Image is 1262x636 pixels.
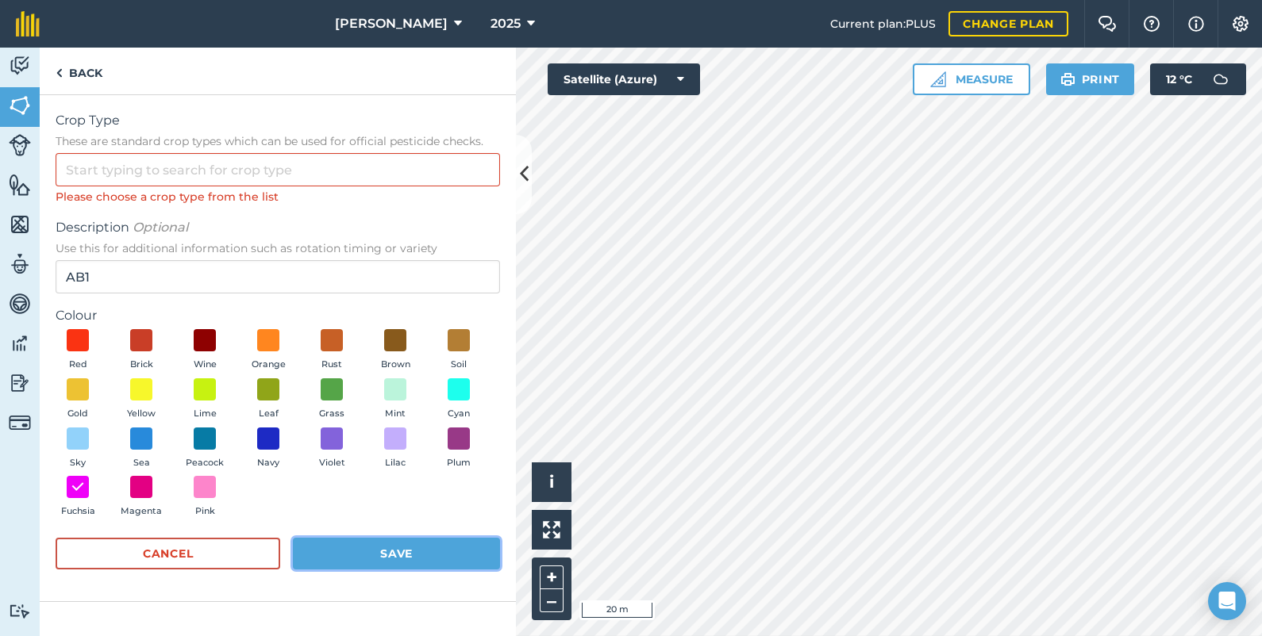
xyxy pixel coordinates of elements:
[1060,70,1075,89] img: svg+xml;base64,PHN2ZyB4bWxucz0iaHR0cDovL3d3dy53My5vcmcvMjAwMC9zdmciIHdpZHRoPSIxOSIgaGVpZ2h0PSIyNC...
[246,378,290,421] button: Leaf
[293,538,500,569] button: Save
[119,476,164,519] button: Magenta
[319,407,344,421] span: Grass
[61,504,95,519] span: Fuchsia
[548,63,700,95] button: Satellite (Azure)
[119,329,164,372] button: Brick
[310,427,354,470] button: Violet
[1150,63,1246,95] button: 12 °C
[56,218,500,237] span: Description
[1205,63,1237,95] img: svg+xml;base64,PD94bWwgdmVyc2lvbj0iMS4wIiBlbmNvZGluZz0idXRmLTgiPz4KPCEtLSBHZW5lcmF0b3I6IEFkb2JlIE...
[67,407,88,421] span: Gold
[56,63,63,82] img: svg+xml;base64,PHN2ZyB4bWxucz0iaHR0cDovL3d3dy53My5vcmcvMjAwMC9zdmciIHdpZHRoPSI5IiBoZWlnaHQ9IjI0Ii...
[1231,16,1250,32] img: A cog icon
[373,329,417,372] button: Brown
[9,213,31,236] img: svg+xml;base64,PHN2ZyB4bWxucz0iaHR0cDovL3d3dy53My5vcmcvMjAwMC9zdmciIHdpZHRoPSI1NiIgaGVpZ2h0PSI2MC...
[194,358,217,372] span: Wine
[381,358,410,372] span: Brown
[56,538,280,569] button: Cancel
[56,188,500,205] div: Please choose a crop type from the list
[183,329,227,372] button: Wine
[16,11,40,36] img: fieldmargin Logo
[913,63,1030,95] button: Measure
[119,427,164,470] button: Sea
[447,456,471,470] span: Plum
[56,133,500,149] span: These are standard crop types which can be used for official pesticide checks.
[9,173,31,197] img: svg+xml;base64,PHN2ZyB4bWxucz0iaHR0cDovL3d3dy53My5vcmcvMjAwMC9zdmciIHdpZHRoPSI1NiIgaGVpZ2h0PSI2MC...
[133,456,150,470] span: Sea
[448,407,470,421] span: Cyan
[9,134,31,156] img: svg+xml;base64,PD94bWwgdmVyc2lvbj0iMS4wIiBlbmNvZGluZz0idXRmLTgiPz4KPCEtLSBHZW5lcmF0b3I6IEFkb2JlIE...
[183,476,227,519] button: Pink
[70,456,86,470] span: Sky
[549,472,554,492] span: i
[385,407,406,421] span: Mint
[373,427,417,470] button: Lilac
[246,427,290,470] button: Navy
[1188,14,1204,33] img: svg+xml;base64,PHN2ZyB4bWxucz0iaHR0cDovL3d3dy53My5vcmcvMjAwMC9zdmciIHdpZHRoPSIxNyIgaGVpZ2h0PSIxNy...
[321,358,342,372] span: Rust
[119,378,164,421] button: Yellow
[310,329,354,372] button: Rust
[186,456,224,470] span: Peacock
[830,15,936,33] span: Current plan : PLUS
[121,504,162,519] span: Magenta
[56,329,100,372] button: Red
[9,412,31,434] img: svg+xml;base64,PD94bWwgdmVyc2lvbj0iMS4wIiBlbmNvZGluZz0idXRmLTgiPz4KPCEtLSBHZW5lcmF0b3I6IEFkb2JlIE...
[9,54,31,78] img: svg+xml;base64,PD94bWwgdmVyc2lvbj0iMS4wIiBlbmNvZGluZz0idXRmLTgiPz4KPCEtLSBHZW5lcmF0b3I6IEFkb2JlIE...
[9,252,31,276] img: svg+xml;base64,PD94bWwgdmVyc2lvbj0iMS4wIiBlbmNvZGluZz0idXRmLTgiPz4KPCEtLSBHZW5lcmF0b3I6IEFkb2JlIE...
[437,427,481,470] button: Plum
[194,407,217,421] span: Lime
[40,48,118,94] a: Back
[56,153,500,186] input: Start typing to search for crop type
[56,476,100,519] button: Fuchsia
[56,111,500,130] span: Crop Type
[491,14,521,33] span: 2025
[9,331,31,355] img: svg+xml;base64,PD94bWwgdmVyc2lvbj0iMS4wIiBlbmNvZGluZz0idXRmLTgiPz4KPCEtLSBHZW5lcmF0b3I6IEFkb2JlIE...
[385,456,406,470] span: Lilac
[437,329,481,372] button: Soil
[335,14,448,33] span: [PERSON_NAME]
[56,378,100,421] button: Gold
[130,358,153,372] span: Brick
[532,462,571,502] button: i
[183,378,227,421] button: Lime
[1208,582,1246,620] div: Open Intercom Messenger
[9,292,31,316] img: svg+xml;base64,PD94bWwgdmVyc2lvbj0iMS4wIiBlbmNvZGluZz0idXRmLTgiPz4KPCEtLSBHZW5lcmF0b3I6IEFkb2JlIE...
[183,427,227,470] button: Peacock
[540,565,564,589] button: +
[252,358,286,372] span: Orange
[373,378,417,421] button: Mint
[127,407,156,421] span: Yellow
[1046,63,1135,95] button: Print
[540,589,564,612] button: –
[310,378,354,421] button: Grass
[71,477,85,496] img: svg+xml;base64,PHN2ZyB4bWxucz0iaHR0cDovL3d3dy53My5vcmcvMjAwMC9zdmciIHdpZHRoPSIxOCIgaGVpZ2h0PSIyNC...
[56,240,500,256] span: Use this for additional information such as rotation timing or variety
[1142,16,1161,32] img: A question mark icon
[930,71,946,87] img: Ruler icon
[1098,16,1117,32] img: Two speech bubbles overlapping with the left bubble in the forefront
[9,371,31,395] img: svg+xml;base64,PD94bWwgdmVyc2lvbj0iMS4wIiBlbmNvZGluZz0idXRmLTgiPz4KPCEtLSBHZW5lcmF0b3I6IEFkb2JlIE...
[1166,63,1192,95] span: 12 ° C
[543,521,560,538] img: Four arrows, one pointing top left, one top right, one bottom right and the last bottom left
[246,329,290,372] button: Orange
[9,94,31,117] img: svg+xml;base64,PHN2ZyB4bWxucz0iaHR0cDovL3d3dy53My5vcmcvMjAwMC9zdmciIHdpZHRoPSI1NiIgaGVpZ2h0PSI2MC...
[437,378,481,421] button: Cyan
[133,220,188,235] em: Optional
[56,427,100,470] button: Sky
[451,358,467,372] span: Soil
[195,504,215,519] span: Pink
[9,603,31,619] img: svg+xml;base64,PD94bWwgdmVyc2lvbj0iMS4wIiBlbmNvZGluZz0idXRmLTgiPz4KPCEtLSBHZW5lcmF0b3I6IEFkb2JlIE...
[948,11,1068,36] a: Change plan
[319,456,345,470] span: Violet
[259,407,279,421] span: Leaf
[56,306,500,325] label: Colour
[69,358,87,372] span: Red
[257,456,279,470] span: Navy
